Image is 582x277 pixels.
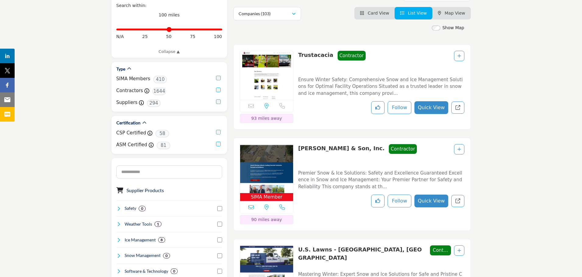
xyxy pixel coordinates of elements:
[338,51,366,61] span: Contractor
[408,11,427,16] span: List View
[217,237,222,242] input: Select Ice Management checkbox
[190,33,195,40] span: 75
[233,7,301,20] button: Companies (103)
[155,130,169,137] span: 58
[251,194,282,201] span: SIMA Member
[445,11,465,16] span: Map View
[360,11,389,16] a: View Card
[214,33,222,40] span: 100
[438,11,465,16] a: Map View
[240,51,293,100] img: Trustacacia
[125,205,136,211] h4: Safety: Safety refers to the measures, practices, and protocols implemented to protect individual...
[116,141,147,148] label: ASM Certified
[116,120,140,126] h2: Certification
[157,142,170,149] span: 81
[298,245,426,266] p: U.S. Lawns - Lancaster, PA
[240,144,293,193] img: R.S. Widdoes & Son, Inc.
[395,7,432,19] li: List View
[217,206,222,211] input: Select Safety checkbox
[400,11,427,16] a: View List
[126,187,164,194] button: Supplier Products
[388,195,411,207] button: Follow
[457,54,461,58] a: Add To List
[216,99,221,104] input: Suppliers checkbox
[298,246,422,261] a: U.S. Lawns - [GEOGRAPHIC_DATA], [GEOGRAPHIC_DATA]
[161,238,163,242] b: 8
[371,101,385,114] button: Like listing
[432,7,471,19] li: Map View
[125,268,168,274] h4: Software & Technology: Software & Technology encompasses the development, implementation, and use...
[216,142,221,146] input: ASM Certified checkbox
[251,116,282,121] span: 93 miles away
[217,269,222,274] input: Select Software & Technology checkbox
[216,76,221,80] input: SIMA Members checkbox
[171,268,178,274] div: 0 Results For Software & Technology
[125,221,152,227] h4: Weather Tools: Weather Tools refer to instruments, software, and technologies used to monitor, pr...
[388,101,411,114] button: Follow
[354,7,395,19] li: Card View
[457,248,461,253] a: Add To List
[163,253,170,258] div: 0 Results For Snow Management
[298,76,464,97] p: Ensure Winter Safety: Comprehensive Snow and Ice Management Solutions for Optimal Facility Operat...
[166,33,172,40] span: 50
[298,73,464,97] a: Ensure Winter Safety: Comprehensive Snow and Ice Management Solutions for Optimal Facility Operat...
[159,12,180,17] span: 100 miles
[125,252,161,258] h4: Snow Management: Snow management involves the removal, relocation, and mitigation of snow accumul...
[239,11,271,17] p: Companies (103)
[217,222,222,227] input: Select Weather Tools checkbox
[368,11,389,16] span: Card View
[116,49,222,55] a: Collapse ▲
[147,99,161,107] span: 294
[457,147,461,152] a: Add To List
[216,88,221,92] input: Contractors checkbox
[165,254,168,258] b: 0
[389,144,417,154] span: Contractor
[216,130,221,134] input: CSP Certified checkbox
[298,145,385,151] a: [PERSON_NAME] & Son, Inc.
[298,51,333,71] p: Trustacacia
[442,25,464,31] label: Show Map
[157,222,159,226] b: 1
[240,144,293,201] a: SIMA Member
[158,237,165,243] div: 8 Results For Ice Management
[217,253,222,258] input: Select Snow Management checkbox
[451,195,464,207] a: Redirect to listing
[116,2,222,9] div: Search within:
[451,102,464,114] a: Redirect to listing
[142,33,148,40] span: 25
[298,52,333,58] a: Trustacacia
[125,237,156,243] h4: Ice Management: Ice management involves the control, removal, and prevention of ice accumulation ...
[173,269,175,273] b: 0
[154,221,161,227] div: 1 Results For Weather Tools
[298,166,464,190] a: Premier Snow & Ice Solutions: Safety and Excellence Guaranteed Excellence in Snow and Ice Managem...
[414,101,448,114] button: Quick View
[116,87,143,94] label: Contractors
[430,245,451,255] span: Contractor
[414,195,448,207] button: Quick View
[141,206,143,211] b: 0
[152,88,166,95] span: 1644
[116,66,125,72] h2: Type
[153,76,167,83] span: 410
[298,170,464,190] p: Premier Snow & Ice Solutions: Safety and Excellence Guaranteed Excellence in Snow and Ice Managem...
[116,165,222,178] input: Search Category
[116,33,124,40] span: N/A
[251,217,282,222] span: 90 miles away
[116,75,150,82] label: SIMA Members
[371,195,385,207] button: Like listing
[139,206,146,211] div: 0 Results For Safety
[116,99,138,106] label: Suppliers
[298,144,385,164] p: R.S. Widdoes & Son, Inc.
[116,130,146,137] label: CSP Certified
